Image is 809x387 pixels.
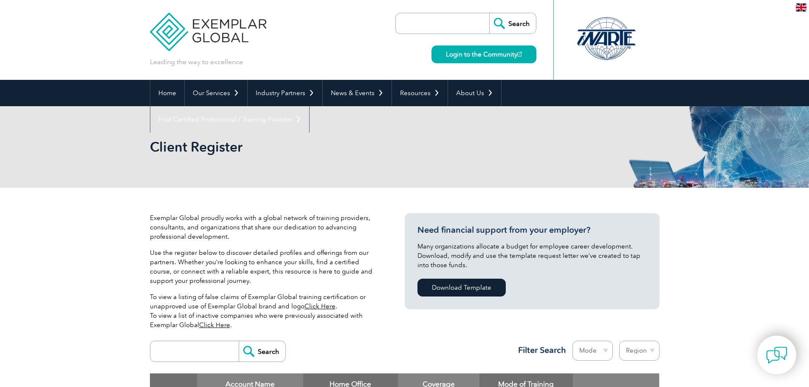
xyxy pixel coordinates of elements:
a: Click Here [199,321,230,329]
h3: Need financial support from your employer? [417,225,647,235]
img: en [796,3,806,11]
a: Download Template [417,279,506,297]
p: Use the register below to discover detailed profiles and offerings from our partners. Whether you... [150,248,379,285]
a: Login to the Community [431,45,536,63]
input: Search [489,13,536,34]
img: open_square.png [517,52,522,56]
a: Find Certified Professional / Training Provider [150,106,309,133]
p: Exemplar Global proudly works with a global network of training providers, consultants, and organ... [150,213,379,241]
a: Click Here [304,302,335,310]
a: Home [150,80,184,106]
h2: Client Register [150,140,507,154]
h3: Filter Search [513,345,566,356]
a: News & Events [323,80,392,106]
p: Many organizations allocate a budget for employee career development. Download, modify and use th... [417,242,647,270]
p: To view a listing of false claims of Exemplar Global training certification or unapproved use of ... [150,292,379,330]
input: Search [239,341,285,362]
p: Leading the way to excellence [150,57,243,67]
a: About Us [448,80,501,106]
a: Resources [392,80,448,106]
a: Our Services [185,80,247,106]
a: Industry Partners [248,80,322,106]
img: contact-chat.png [766,345,787,366]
